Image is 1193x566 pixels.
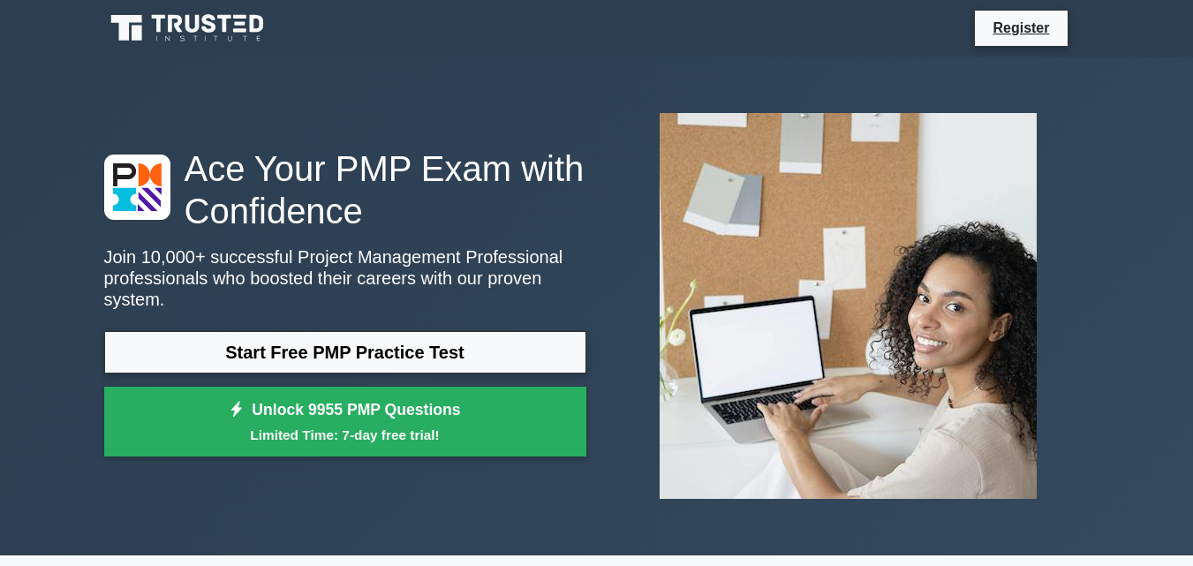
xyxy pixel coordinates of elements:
[104,246,586,310] p: Join 10,000+ successful Project Management Professional professionals who boosted their careers w...
[104,147,586,232] h1: Ace Your PMP Exam with Confidence
[982,17,1060,39] a: Register
[126,425,564,445] small: Limited Time: 7-day free trial!
[104,331,586,374] a: Start Free PMP Practice Test
[104,387,586,457] a: Unlock 9955 PMP QuestionsLimited Time: 7-day free trial!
